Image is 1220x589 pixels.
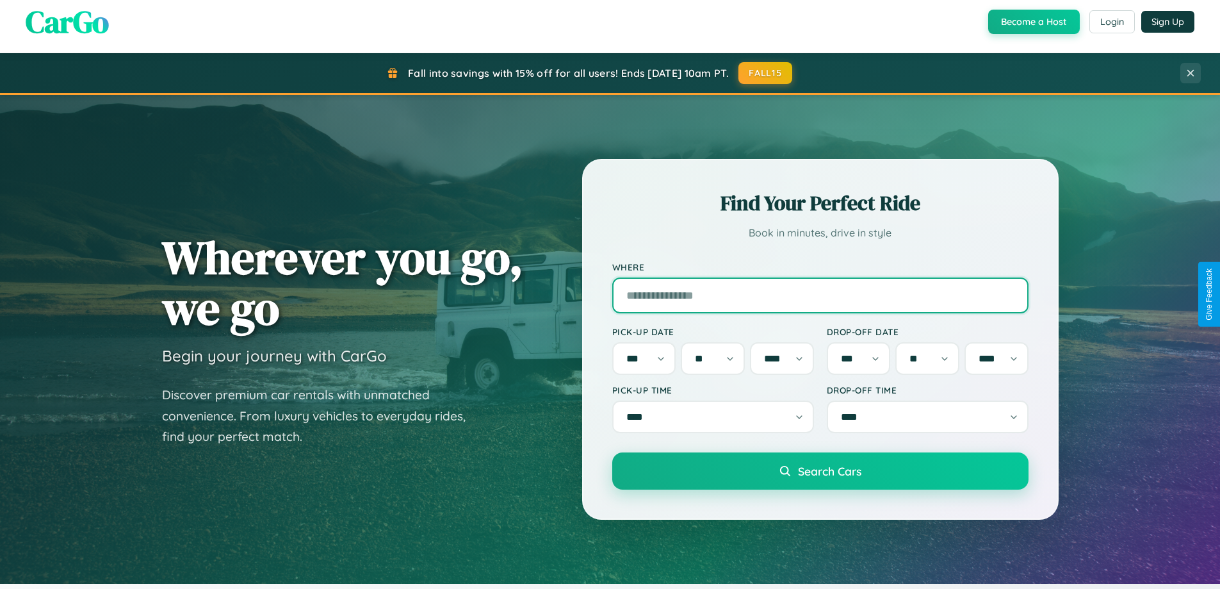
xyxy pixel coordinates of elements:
label: Pick-up Time [612,385,814,395]
h2: Find Your Perfect Ride [612,189,1029,217]
label: Drop-off Date [827,326,1029,337]
button: Login [1089,10,1135,33]
span: Fall into savings with 15% off for all users! Ends [DATE] 10am PT. [408,67,729,79]
span: Search Cars [798,464,861,478]
p: Discover premium car rentals with unmatched convenience. From luxury vehicles to everyday rides, ... [162,385,482,447]
label: Pick-up Date [612,326,814,337]
label: Where [612,261,1029,272]
button: Become a Host [988,10,1080,34]
label: Drop-off Time [827,385,1029,395]
button: FALL15 [738,62,792,84]
h1: Wherever you go, we go [162,232,523,333]
span: CarGo [26,1,109,43]
p: Book in minutes, drive in style [612,224,1029,242]
div: Give Feedback [1205,269,1214,320]
button: Sign Up [1141,11,1194,33]
h3: Begin your journey with CarGo [162,346,387,365]
button: Search Cars [612,452,1029,490]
